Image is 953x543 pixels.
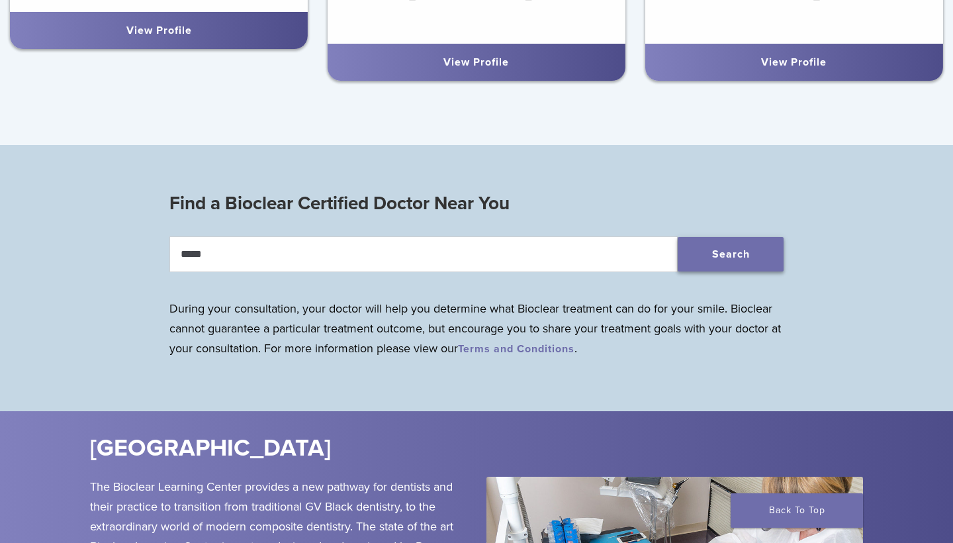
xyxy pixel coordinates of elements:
[169,187,784,219] h3: Find a Bioclear Certified Doctor Near You
[761,56,827,69] a: View Profile
[443,56,509,69] a: View Profile
[169,299,784,358] p: During your consultation, your doctor will help you determine what Bioclear treatment can do for ...
[90,432,556,464] h2: [GEOGRAPHIC_DATA]
[731,493,863,528] a: Back To Top
[678,237,784,271] button: Search
[458,342,574,356] a: Terms and Conditions
[126,24,192,37] a: View Profile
